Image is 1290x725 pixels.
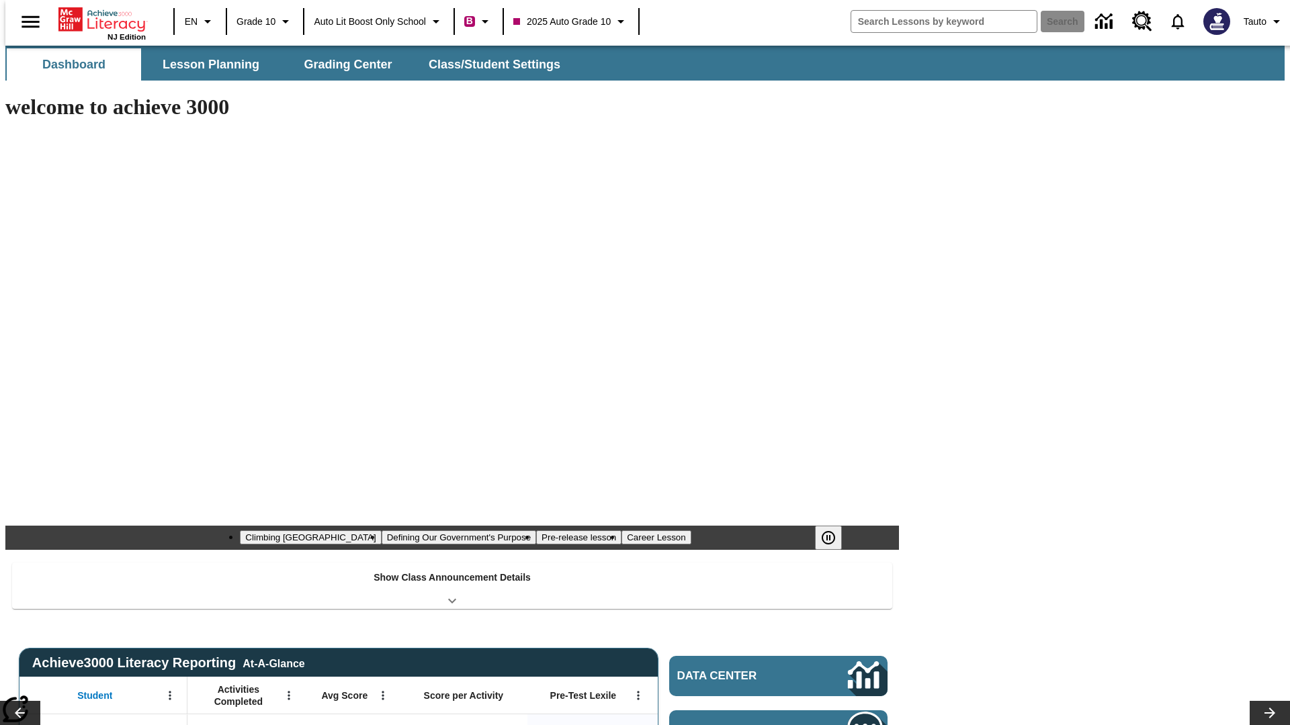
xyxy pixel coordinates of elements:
[669,656,888,696] a: Data Center
[5,48,572,81] div: SubNavbar
[1124,3,1160,40] a: Resource Center, Will open in new tab
[11,2,50,42] button: Open side menu
[815,526,842,550] button: Pause
[815,526,855,550] div: Pause
[513,15,611,29] span: 2025 Auto Grade 10
[5,46,1285,81] div: SubNavbar
[7,48,141,81] button: Dashboard
[459,9,499,34] button: Boost Class color is violet red. Change class color
[677,669,803,683] span: Data Center
[5,95,899,119] h1: welcome to achieve 3000
[1250,701,1290,725] button: Lesson carousel, Next
[160,685,180,706] button: Open Menu
[314,15,426,29] span: Auto Lit Boost only School
[424,689,504,702] span: Score per Activity
[185,15,198,29] span: EN
[107,33,146,41] span: NJ Edition
[536,530,621,544] button: Slide 3 Pre-release lesson
[279,685,299,706] button: Open Menu
[231,9,299,34] button: Grade: Grade 10, Select a grade
[144,48,278,81] button: Lesson Planning
[58,5,146,41] div: Home
[179,9,222,34] button: Language: EN, Select a language
[508,9,634,34] button: Class: 2025 Auto Grade 10, Select your class
[373,685,393,706] button: Open Menu
[466,13,473,30] span: B
[308,9,449,34] button: School: Auto Lit Boost only School, Select your school
[1160,4,1195,39] a: Notifications
[418,48,571,81] button: Class/Student Settings
[12,563,892,609] div: Show Class Announcement Details
[851,11,1037,32] input: search field
[194,683,283,708] span: Activities Completed
[236,15,275,29] span: Grade 10
[382,530,536,544] button: Slide 2 Defining Our Government's Purpose
[240,530,381,544] button: Slide 1 Climbing Mount Tai
[374,571,531,585] p: Show Class Announcement Details
[281,48,415,81] button: Grading Center
[1244,15,1266,29] span: Tauto
[77,689,112,702] span: Student
[58,6,146,33] a: Home
[621,530,691,544] button: Slide 4 Career Lesson
[1238,9,1290,34] button: Profile/Settings
[1203,8,1230,35] img: Avatar
[1087,3,1124,40] a: Data Center
[32,655,305,671] span: Achieve3000 Literacy Reporting
[550,689,617,702] span: Pre-Test Lexile
[321,689,368,702] span: Avg Score
[1195,4,1238,39] button: Select a new avatar
[628,685,648,706] button: Open Menu
[243,655,304,670] div: At-A-Glance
